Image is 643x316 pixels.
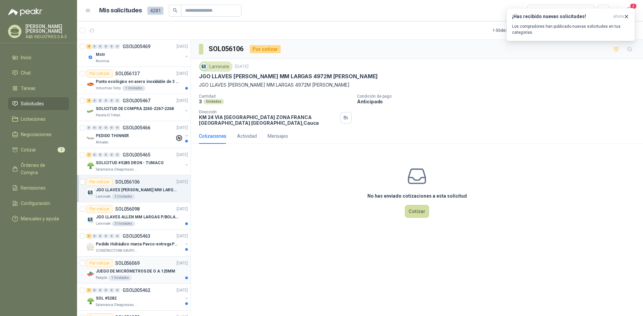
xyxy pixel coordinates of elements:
img: Company Logo [86,216,94,224]
span: Negociaciones [21,131,52,138]
p: [DATE] [176,287,188,294]
div: Por cotizar [86,205,113,213]
a: 4 0 0 0 0 0 GSOL005469[DATE] Company LogoMotrAlumina [86,42,189,64]
div: 0 [92,234,97,238]
p: SOLICITUD #5285 DRON - TUMACO [96,160,164,166]
p: JGO LLAVES ALLEN MM LARGAS P/BOLA 4996 U [96,214,179,220]
p: Motr [96,51,105,58]
a: Por cotizarSOL056098[DATE] Company LogoJGO LLAVES ALLEN MM LARGAS P/BOLA 4996 ULaminate3 Unidades [77,202,191,229]
p: JUEGO DE MICRÓMETROS DE O A 125MM [96,268,175,275]
p: [DATE] [176,233,188,239]
div: 0 [98,234,103,238]
p: [DATE] [176,71,188,77]
div: 0 [92,288,97,293]
a: 1 0 0 0 0 0 GSOL005463[DATE] Company LogoPedido Hidráulico marca Pavco-entrega PopayánCONSTRUCTOR... [86,232,189,253]
div: 0 [109,288,114,293]
p: Laminate [96,194,111,199]
div: Por cotizar [86,178,113,186]
p: SOL #5282 [96,295,117,302]
div: 0 [103,125,109,130]
p: JGO LLAVES [PERSON_NAME] MM LARGAS 4972M [PERSON_NAME] [199,81,635,89]
a: 1 0 0 0 0 0 GSOL005465[DATE] Company LogoSOLICITUD #5285 DRON - TUMACOSalamanca Oleaginosas SAS [86,151,189,172]
a: Remisiones [8,182,69,194]
p: 3 [199,99,202,104]
span: Licitaciones [21,115,46,123]
div: Mensajes [268,132,288,140]
a: 0 0 0 0 0 0 GSOL005466[DATE] Company LogoPEDIDO THINNERAlmatec [86,124,189,145]
img: Company Logo [86,162,94,170]
p: [DATE] [176,179,188,185]
p: SOLICITUD DE COMPRA 2265-2267-2268 [96,106,174,112]
img: Company Logo [200,63,208,70]
p: Anticipado [357,99,640,104]
div: 0 [115,44,120,49]
a: Tareas [8,82,69,95]
span: Chat [21,69,31,77]
p: Condición de pago [357,94,640,99]
div: 0 [109,98,114,103]
div: 1 [86,234,91,238]
p: Salamanca Oleaginosas SAS [96,167,138,172]
p: Patojito [96,275,107,281]
p: SOL056098 [115,207,140,211]
div: 0 [115,152,120,157]
a: Por cotizarSOL056137[DATE] Company LogoPunto ecológico en acero inoxidable de 3 puestos, con capa... [77,67,191,94]
button: Cotizar [405,205,429,218]
div: 1 [86,152,91,157]
span: ahora [613,14,624,19]
div: 1 [86,288,91,293]
div: 0 [103,288,109,293]
a: Por cotizarSOL056106[DATE] Company LogoJGO LLAVES [PERSON_NAME] MM LARGAS 4972M [PERSON_NAME]Lami... [77,175,191,202]
div: Por cotizar [86,259,113,267]
p: Panela El Trébol [96,113,120,118]
p: Cantidad [199,94,352,99]
p: A&B INDUSTRIES S.A.S [25,35,69,39]
p: CONSTRUCTORA GRUPO FIP [96,248,138,253]
div: Por cotizar [250,45,281,53]
div: Por cotizar [86,70,113,78]
div: 1 - 50 de 3133 [493,25,536,36]
span: Inicio [21,54,31,61]
p: Alumina [96,59,109,64]
div: Actividad [237,132,257,140]
div: 0 [109,44,114,49]
p: Los compradores han publicado nuevas solicitudes en tus categorías. [512,23,629,35]
div: 0 [103,234,109,238]
div: 0 [115,98,120,103]
img: Company Logo [86,243,94,251]
div: 0 [115,288,120,293]
h3: SOL056106 [209,44,244,54]
p: [PERSON_NAME] [PERSON_NAME] [25,24,69,33]
p: Almatec [96,140,109,145]
p: [DATE] [235,64,248,70]
p: [DATE] [176,260,188,267]
button: ¡Has recibido nuevas solicitudes!ahora Los compradores han publicado nuevas solicitudes en tus ca... [506,8,635,41]
img: Company Logo [86,270,94,278]
div: 0 [92,44,97,49]
p: Industrias Tomy [96,86,121,91]
div: 3 Unidades [112,194,135,199]
div: 1 Unidades [122,86,145,91]
img: Company Logo [86,297,94,305]
span: Manuales y ayuda [21,215,59,222]
div: Unidades [203,99,224,104]
div: 3 Unidades [112,221,135,226]
a: Órdenes de Compra [8,159,69,179]
h3: No has enviado cotizaciones a esta solicitud [367,192,467,200]
div: 0 [98,288,103,293]
a: 1 0 0 0 0 0 GSOL005462[DATE] Company LogoSOL #5282Salamanca Oleaginosas SAS [86,286,189,308]
a: Chat [8,67,69,79]
p: Punto ecológico en acero inoxidable de 3 puestos, con capacidad para 121L cada división. [96,79,179,85]
img: Company Logo [86,134,94,142]
button: 3 [623,5,635,17]
p: SOL056137 [115,71,140,76]
a: Cotizar2 [8,143,69,156]
div: Cotizaciones [199,132,226,140]
div: 0 [86,125,91,130]
p: [DATE] [176,125,188,131]
p: SOL056069 [115,261,140,266]
span: Cotizar [21,146,36,153]
div: 0 [109,152,114,157]
span: Solicitudes [21,100,44,107]
span: 3 [630,3,637,9]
